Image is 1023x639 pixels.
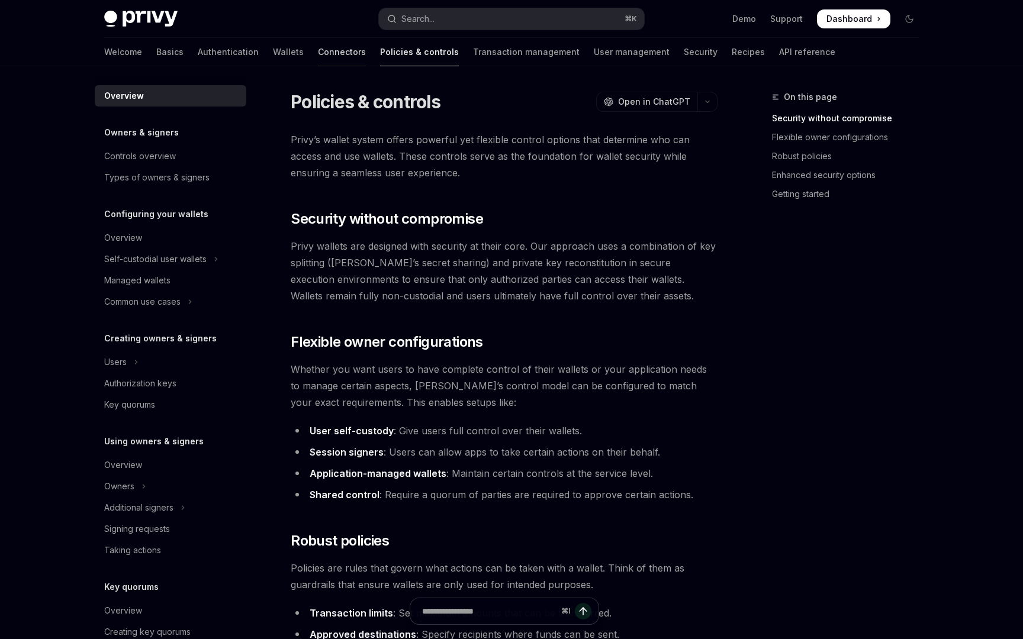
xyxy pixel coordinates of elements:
[732,13,756,25] a: Demo
[95,291,246,312] button: Toggle Common use cases section
[104,398,155,412] div: Key quorums
[772,128,928,147] a: Flexible owner configurations
[104,522,170,536] div: Signing requests
[291,238,718,304] span: Privy wallets are designed with security at their core. Our approach uses a combination of key sp...
[104,125,179,140] h5: Owners & signers
[104,376,176,390] div: Authorization keys
[291,209,483,228] span: Security without compromise
[575,603,591,619] button: Send message
[310,425,394,437] strong: User self-custody
[310,446,384,458] strong: Session signers
[95,497,246,518] button: Toggle Additional signers section
[596,92,697,112] button: Open in ChatGPT
[291,531,389,550] span: Robust policies
[772,147,928,166] a: Robust policies
[379,8,644,30] button: Open search
[618,96,690,108] span: Open in ChatGPT
[310,467,446,479] strong: Application-managed wallets
[104,603,142,618] div: Overview
[310,489,379,501] strong: Shared control
[104,331,217,346] h5: Creating owners & signers
[104,543,161,557] div: Taking actions
[291,486,718,503] li: : Require a quorum of parties are required to approve certain actions.
[95,351,246,373] button: Toggle Users section
[291,333,483,351] span: Flexible owner configurations
[104,295,181,309] div: Common use cases
[900,9,919,28] button: Toggle dark mode
[104,252,207,266] div: Self-custodial user wallets
[291,465,718,482] li: : Maintain certain controls at the service level.
[318,38,366,66] a: Connectors
[95,227,246,248] a: Overview
[95,540,246,561] a: Taking actions
[95,518,246,540] a: Signing requests
[732,38,765,66] a: Recipes
[104,170,210,185] div: Types of owners & signers
[380,38,459,66] a: Policies & controls
[291,444,718,460] li: : Users can allow apps to take certain actions on their behalf.
[291,91,440,112] h1: Policies & controls
[772,185,928,204] a: Getting started
[95,85,246,106] a: Overview
[104,501,173,515] div: Additional signers
[95,373,246,394] a: Authorization keys
[95,454,246,476] a: Overview
[291,560,718,593] span: Policies are rules that govern what actions can be taken with a wallet. Think of them as guardrai...
[95,476,246,497] button: Toggle Owners section
[198,38,259,66] a: Authentication
[625,14,637,24] span: ⌘ K
[104,625,191,639] div: Creating key quorums
[104,207,208,221] h5: Configuring your wallets
[817,9,890,28] a: Dashboard
[291,131,718,181] span: Privy’s wallet system offers powerful yet flexible control options that determine who can access ...
[594,38,670,66] a: User management
[95,270,246,291] a: Managed wallets
[422,598,556,624] input: Ask a question...
[104,434,204,448] h5: Using owners & signers
[772,166,928,185] a: Enhanced security options
[473,38,580,66] a: Transaction management
[401,12,435,26] div: Search...
[156,38,184,66] a: Basics
[104,580,159,594] h5: Key quorums
[95,600,246,621] a: Overview
[273,38,304,66] a: Wallets
[770,13,803,25] a: Support
[104,38,142,66] a: Welcome
[772,109,928,128] a: Security without compromise
[95,394,246,415] a: Key quorums
[291,361,718,411] span: Whether you want users to have complete control of their wallets or your application needs to man...
[95,146,246,167] a: Controls overview
[104,273,170,288] div: Managed wallets
[104,11,178,27] img: dark logo
[104,355,127,369] div: Users
[95,248,246,270] button: Toggle Self-custodial user wallets section
[104,149,176,163] div: Controls overview
[104,479,134,493] div: Owners
[826,13,872,25] span: Dashboard
[104,458,142,472] div: Overview
[784,90,837,104] span: On this page
[779,38,835,66] a: API reference
[104,89,144,103] div: Overview
[95,167,246,188] a: Types of owners & signers
[684,38,718,66] a: Security
[291,422,718,439] li: : Give users full control over their wallets.
[104,231,142,245] div: Overview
